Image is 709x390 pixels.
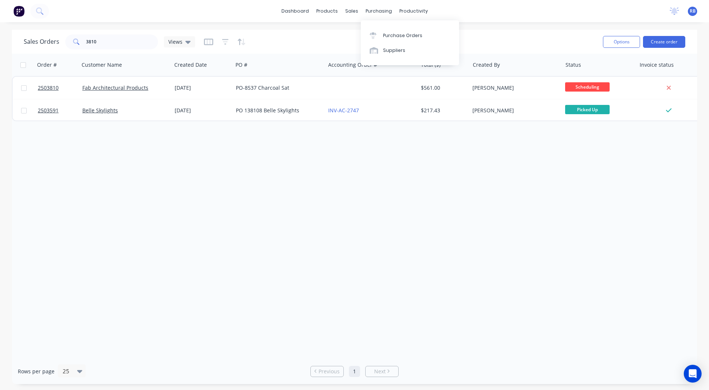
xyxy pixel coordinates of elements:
[643,36,685,48] button: Create order
[328,61,377,69] div: Accounting Order #
[565,61,581,69] div: Status
[421,84,464,92] div: $561.00
[236,107,318,114] div: PO 138108 Belle Skylights
[565,82,610,92] span: Scheduling
[603,36,640,48] button: Options
[366,368,398,375] a: Next page
[175,107,230,114] div: [DATE]
[396,6,432,17] div: productivity
[24,38,59,45] h1: Sales Orders
[374,368,386,375] span: Next
[168,38,182,46] span: Views
[472,84,555,92] div: [PERSON_NAME]
[38,77,82,99] a: 2503810
[38,99,82,122] a: 2503591
[690,8,696,14] span: RB
[319,368,340,375] span: Previous
[86,34,158,49] input: Search...
[82,61,122,69] div: Customer Name
[361,28,459,43] a: Purchase Orders
[313,6,342,17] div: products
[13,6,24,17] img: Factory
[684,365,702,383] div: Open Intercom Messenger
[18,368,55,375] span: Rows per page
[342,6,362,17] div: sales
[362,6,396,17] div: purchasing
[174,61,207,69] div: Created Date
[473,61,500,69] div: Created By
[175,84,230,92] div: [DATE]
[311,368,343,375] a: Previous page
[38,84,59,92] span: 2503810
[82,84,148,91] a: Fab Architectural Products
[383,32,422,39] div: Purchase Orders
[383,47,405,54] div: Suppliers
[82,107,118,114] a: Belle Skylights
[421,107,464,114] div: $217.43
[472,107,555,114] div: [PERSON_NAME]
[236,84,318,92] div: PO-8537 Charcoal Sat
[37,61,57,69] div: Order #
[349,366,360,377] a: Page 1 is your current page
[278,6,313,17] a: dashboard
[361,43,459,58] a: Suppliers
[235,61,247,69] div: PO #
[307,366,402,377] ul: Pagination
[328,107,359,114] a: INV-AC-2747
[565,105,610,114] span: Picked Up
[38,107,59,114] span: 2503591
[640,61,674,69] div: Invoice status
